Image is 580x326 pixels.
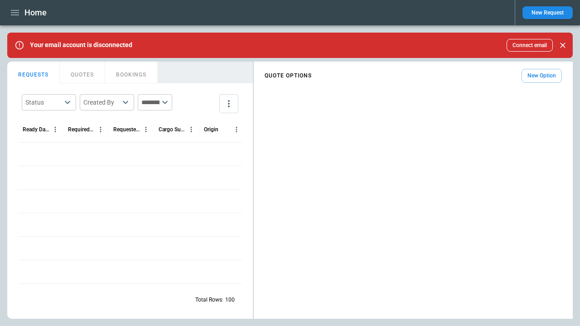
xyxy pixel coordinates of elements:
p: 100 [225,296,235,304]
div: Status [25,98,62,107]
button: New Request [522,6,573,19]
button: Connect email [507,39,553,52]
button: REQUESTS [7,62,60,83]
div: scrollable content [254,65,573,86]
div: Ready Date & Time (UTC) [23,126,49,133]
div: Required Date & Time (UTC) [68,126,95,133]
h1: Home [24,7,47,18]
div: Cargo Summary [159,126,185,133]
button: QUOTES [60,62,105,83]
div: dismiss [556,35,569,55]
p: Total Rows: [195,296,223,304]
button: Ready Date & Time (UTC) column menu [49,124,61,135]
button: Required Date & Time (UTC) column menu [95,124,106,135]
div: Created By [83,98,120,107]
div: Requested Route [113,126,140,133]
button: Close [556,39,569,52]
button: Cargo Summary column menu [185,124,197,135]
div: Origin [204,126,218,133]
p: Your email account is disconnected [30,41,132,49]
button: Origin column menu [231,124,242,135]
button: BOOKINGS [105,62,158,83]
h4: QUOTE OPTIONS [265,74,312,78]
button: New Option [522,69,562,83]
button: more [219,94,238,113]
button: Requested Route column menu [140,124,152,135]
